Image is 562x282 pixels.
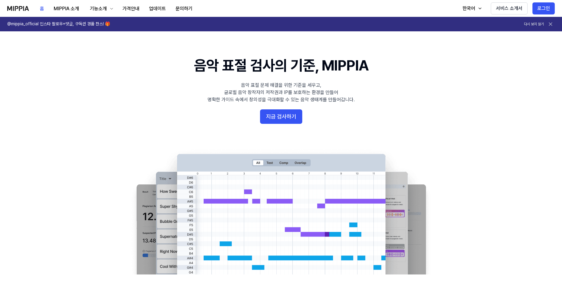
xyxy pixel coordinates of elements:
[260,109,302,124] button: 지금 검사하기
[524,22,544,27] button: 다시 보지 않기
[144,0,171,17] a: 업데이트
[35,0,49,17] a: 홈
[84,3,118,15] button: 기능소개
[491,2,528,14] button: 서비스 소개서
[118,3,144,15] button: 가격안내
[7,21,110,27] h1: @mippia_official 인스타 팔로우+댓글, 구독권 경품 찬스! 🎁
[194,55,368,76] h1: 음악 표절 검사의 기준, MIPPIA
[89,5,108,12] div: 기능소개
[208,82,355,103] div: 음악 표절 문제 해결을 위한 기준을 세우고, 글로벌 음악 창작자의 저작권과 IP를 보호하는 환경을 만들어 명확한 가이드 속에서 창의성을 극대화할 수 있는 음악 생태계를 만들어...
[35,3,49,15] button: 홈
[461,5,476,12] div: 한국어
[124,148,438,274] img: main Image
[171,3,197,15] button: 문의하기
[7,6,29,11] img: logo
[144,3,171,15] button: 업데이트
[456,2,486,14] button: 한국어
[532,2,555,14] button: 로그인
[49,3,84,15] button: MIPPIA 소개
